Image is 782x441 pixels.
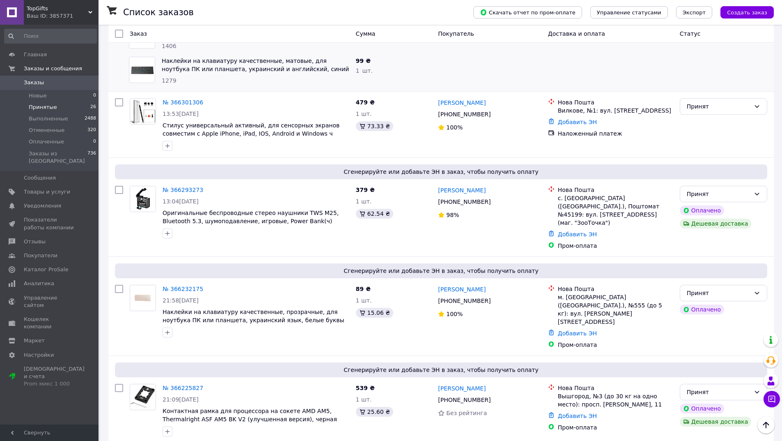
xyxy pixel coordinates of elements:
[597,9,661,16] span: Управление статусами
[558,129,673,138] div: Наложенный платеж
[356,111,372,117] span: 1 шт.
[558,231,597,238] a: Добавить ЭН
[680,219,752,229] div: Дешевая доставка
[24,266,68,273] span: Каталог ProSale
[93,92,96,99] span: 0
[356,58,371,64] span: 99 ₴
[436,394,492,406] div: [PHONE_NUMBER]
[27,12,99,20] div: Ваш ID: 3857371
[24,79,44,86] span: Заказы
[118,366,764,374] span: Сгенерируйте или добавьте ЭН в заказ, чтобы получить оплату
[558,285,673,293] div: Нова Пошта
[4,29,97,44] input: Поиск
[356,99,375,106] span: 479 ₴
[162,77,177,84] span: 1279
[130,285,156,311] a: Фото товару
[162,43,177,49] span: 1406
[29,127,64,134] span: Отмененные
[163,187,203,193] a: № 366293273
[356,187,375,193] span: 379 ₴
[130,186,156,212] a: Фото товару
[118,168,764,176] span: Сгенерируйте или добавьте ЭН в заказ, чтобы получить оплату
[24,174,56,182] span: Сообщения
[680,205,724,215] div: Оплачено
[687,289,750,298] div: Принят
[24,65,82,72] span: Заказы и сообщения
[558,119,597,125] a: Добавить ЭН
[548,30,605,37] span: Доставка и оплата
[356,121,393,131] div: 73.33 ₴
[163,99,203,106] a: № 366301306
[446,311,463,317] span: 100%
[590,6,668,18] button: Управление статусами
[90,104,96,111] span: 26
[558,98,673,106] div: Нова Пошта
[687,102,750,111] div: Принят
[130,30,147,37] span: Заказ
[24,365,85,388] span: [DEMOGRAPHIC_DATA] и счета
[558,330,597,337] a: Добавить ЭН
[27,5,88,12] span: TopGifts
[436,295,492,307] div: [PHONE_NUMBER]
[356,385,375,391] span: 539 ₴
[24,216,76,231] span: Показатели работы компании
[163,396,199,403] span: 21:09[DATE]
[29,92,47,99] span: Новые
[162,58,349,72] a: Наклейки на клавиатуру качественные, матовые, для ноутбука ПК или планшета, украинский и английск...
[438,99,486,107] a: [PERSON_NAME]
[29,104,57,111] span: Принятые
[24,316,76,330] span: Кошелек компании
[446,410,487,416] span: Без рейтинга
[680,30,701,37] span: Статус
[24,202,61,210] span: Уведомления
[356,198,372,205] span: 1 шт.
[356,67,373,74] span: 1 шт.
[558,384,673,392] div: Нова Пошта
[163,198,199,205] span: 13:04[DATE]
[129,60,155,80] img: Фото товару
[473,6,582,18] button: Скачать отчет по пром-оплате
[24,188,70,196] span: Товары и услуги
[163,210,339,224] span: Оригинальные беспроводные стерео наушники TWS M25, Bluetooth 5.3, шумоподавление, игровые, Power ...
[446,212,459,218] span: 98%
[687,388,750,397] div: Принят
[558,194,673,227] div: с. [GEOGRAPHIC_DATA] ([GEOGRAPHIC_DATA].), Поштомат №45199: вул. [STREET_ADDRESS] (маг. "ЗооТочка")
[24,238,46,245] span: Отзывы
[438,384,486,393] a: [PERSON_NAME]
[85,115,96,122] span: 2488
[438,285,486,293] a: [PERSON_NAME]
[24,294,76,309] span: Управление сайтом
[29,138,64,145] span: Оплаченные
[438,30,474,37] span: Покупатель
[130,291,156,305] img: Фото товару
[558,423,673,432] div: Пром-оплата
[87,150,96,165] span: 736
[24,337,45,344] span: Маркет
[757,416,775,434] button: Наверх
[558,341,673,349] div: Пром-оплата
[163,408,337,423] a: Контактная рамка для процессора на сокете AMD АМ5, Thermalright ASF AM5 BK V2 (улучшенная версия)...
[676,6,712,18] button: Экспорт
[356,209,393,219] div: 62.54 ₴
[163,286,203,292] a: № 366232175
[558,242,673,250] div: Пром-оплата
[720,6,774,18] button: Создать заказ
[558,293,673,326] div: м. [GEOGRAPHIC_DATA] ([GEOGRAPHIC_DATA].), №555 (до 5 кг): вул. [PERSON_NAME][STREET_ADDRESS]
[163,385,203,391] a: № 366225827
[130,98,156,125] a: Фото товару
[436,196,492,208] div: [PHONE_NUMBER]
[118,267,764,275] span: Сгенерируйте или добавьте ЭН в заказ, чтобы получить оплату
[163,111,199,117] span: 13:53[DATE]
[438,186,486,194] a: [PERSON_NAME]
[558,392,673,409] div: Вышгород, №3 (до 30 кг на одно место): просп. [PERSON_NAME], 11
[93,138,96,145] span: 0
[680,404,724,413] div: Оплачено
[123,7,194,17] h1: Список заказов
[87,127,96,134] span: 320
[24,351,54,359] span: Настройки
[558,106,673,115] div: Вилкове, №1: вул. [STREET_ADDRESS]
[163,309,344,323] span: Наклейки на клавиатуру качественные, прозрачные, для ноутбука ПК или планшета, украинский язык, б...
[130,384,156,410] img: Фото товару
[29,115,68,122] span: Выполненные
